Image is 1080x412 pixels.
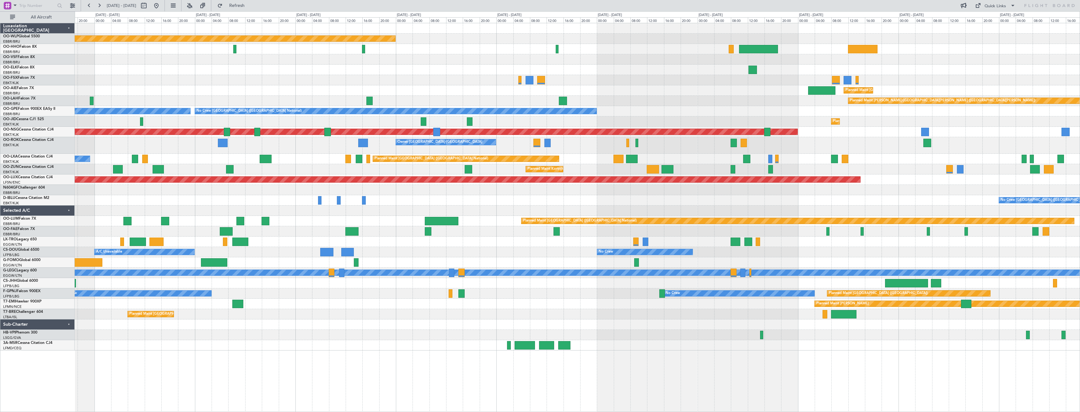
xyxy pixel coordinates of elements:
button: All Aircraft [7,12,68,22]
div: 00:00 [94,17,111,23]
span: OO-LAH [3,97,18,100]
span: OO-FSX [3,76,18,80]
span: [DATE] - [DATE] [107,3,136,8]
span: OO-VSF [3,55,18,59]
a: OO-LUXCessna Citation CJ4 [3,175,53,179]
div: 20:00 [178,17,195,23]
a: EBBR/BRU [3,101,20,106]
div: [DATE] - [DATE] [397,13,421,18]
div: 00:00 [396,17,413,23]
a: OO-LXACessna Citation CJ4 [3,155,53,158]
a: OO-NSGCessna Citation CJ4 [3,128,54,131]
div: 00:00 [899,17,915,23]
div: Planned Maint [GEOGRAPHIC_DATA] ([GEOGRAPHIC_DATA]) [829,289,928,298]
div: 16:00 [161,17,178,23]
a: EBKT/KJK [3,170,19,174]
div: Planned Maint Kortrijk-[GEOGRAPHIC_DATA] [833,117,906,126]
span: OO-ZUN [3,165,19,169]
a: OO-FSXFalcon 7X [3,76,35,80]
span: OO-JID [3,117,16,121]
a: OO-VSFFalcon 8X [3,55,35,59]
a: 3A-MSRCessna Citation CJ4 [3,341,52,345]
a: EBKT/KJK [3,143,19,147]
div: 00:00 [295,17,312,23]
div: 04:00 [815,17,831,23]
div: 08:00 [731,17,748,23]
div: 12:00 [446,17,463,23]
div: [DATE] - [DATE] [799,13,823,18]
a: OO-HHOFalcon 8X [3,45,37,49]
div: 16:00 [865,17,882,23]
div: 12:00 [1049,17,1066,23]
a: EGGW/LTN [3,242,22,247]
a: EBBR/BRU [3,232,20,237]
div: 04:00 [513,17,530,23]
div: 00:00 [698,17,714,23]
div: 00:00 [195,17,212,23]
span: All Aircraft [16,15,66,19]
a: G-FOMOGlobal 6000 [3,258,40,262]
a: OO-GPEFalcon 900EX EASy II [3,107,55,111]
input: Trip Number [19,1,55,10]
div: 04:00 [714,17,731,23]
div: 12:00 [748,17,764,23]
div: 04:00 [111,17,128,23]
a: OO-AIEFalcon 7X [3,86,34,90]
div: 08:00 [831,17,848,23]
div: 12:00 [145,17,161,23]
div: [DATE] - [DATE] [598,13,622,18]
div: 04:00 [212,17,228,23]
a: LFPB/LBG [3,294,19,299]
div: 04:00 [915,17,932,23]
a: OO-ELKFalcon 8X [3,66,35,69]
span: LX-TRO [3,238,17,241]
a: EBBR/BRU [3,39,20,44]
div: 00:00 [798,17,815,23]
div: A/C Unavailable [96,247,122,257]
a: EBBR/BRU [3,190,20,195]
div: 00:00 [999,17,1016,23]
a: EBKT/KJK [3,159,19,164]
span: OO-LXA [3,155,18,158]
a: HB-VPIPhenom 300 [3,331,37,334]
a: LFMN/NCE [3,304,22,309]
span: OO-ROK [3,138,19,142]
div: 00:00 [597,17,613,23]
div: 12:00 [848,17,865,23]
a: LFMD/CEQ [3,346,21,350]
a: OO-WLPGlobal 5500 [3,35,40,38]
span: HB-VPI [3,331,15,334]
span: F-GPNJ [3,289,17,293]
div: 20:00 [882,17,898,23]
span: OO-LUX [3,175,18,179]
div: [DATE] - [DATE] [497,13,521,18]
a: OO-JIDCessna CJ1 525 [3,117,44,121]
div: 08:00 [329,17,346,23]
a: T7-EMIHawker 900XP [3,300,41,303]
a: LTBA/ISL [3,315,17,319]
a: OO-LUMFalcon 7X [3,217,36,221]
span: 3A-MSR [3,341,18,345]
span: OO-AIE [3,86,17,90]
span: OO-HHO [3,45,19,49]
div: Planned Maint [PERSON_NAME] [816,299,869,308]
a: LSGG/GVA [3,335,21,340]
div: 20:00 [580,17,597,23]
a: CS-DOUGlobal 6500 [3,248,39,252]
a: EBBR/BRU [3,50,20,54]
div: 16:00 [664,17,681,23]
div: [DATE] - [DATE] [699,13,723,18]
div: Planned Maint [PERSON_NAME]-[GEOGRAPHIC_DATA][PERSON_NAME] ([GEOGRAPHIC_DATA][PERSON_NAME]) [850,96,1035,105]
a: EBKT/KJK [3,122,19,127]
div: No Crew [666,289,680,298]
div: Planned Maint [GEOGRAPHIC_DATA] ([GEOGRAPHIC_DATA] National) [523,216,637,226]
a: EBKT/KJK [3,132,19,137]
div: 20:00 [279,17,295,23]
div: 04:00 [312,17,329,23]
a: N604GFChallenger 604 [3,186,45,190]
div: 08:00 [630,17,647,23]
div: 08:00 [228,17,245,23]
a: CS-JHHGlobal 6000 [3,279,38,283]
div: Planned Maint Kortrijk-[GEOGRAPHIC_DATA] [527,164,601,174]
a: EBKT/KJK [3,81,19,85]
